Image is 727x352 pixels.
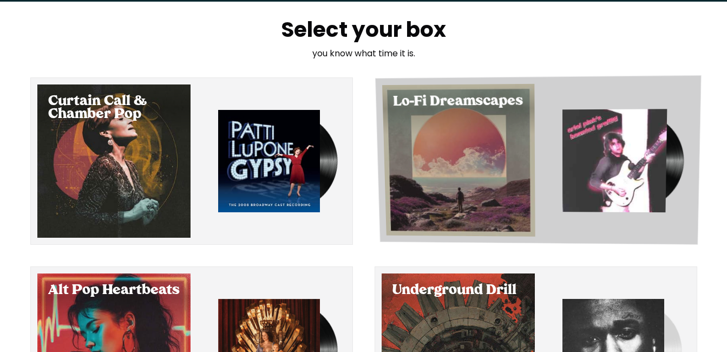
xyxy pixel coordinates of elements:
div: Select Curtain Call & Chamber Pop [37,84,191,238]
h2: Lo-Fi Dreamscapes [393,95,523,109]
button: Select Lo-Fi Dreamscapes [375,77,697,245]
button: Select Curtain Call & Chamber Pop [30,77,353,245]
h2: Alt Pop Heartbeats [48,284,180,297]
p: you know what time it is. [218,47,509,60]
h2: Curtain Call & Chamber Pop [48,95,180,121]
div: Select Lo-Fi Dreamscapes [382,84,535,237]
h2: Underground Drill [392,284,524,297]
h1: Select your box [218,19,509,41]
